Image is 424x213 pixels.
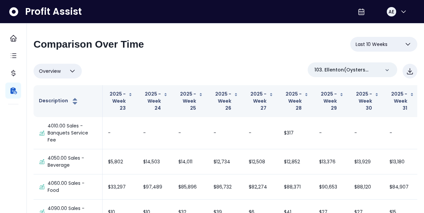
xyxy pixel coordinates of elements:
button: 2025 - Week 30 [354,91,379,112]
p: 4050.00 Sales - Beverage [48,155,97,169]
td: $85,896 [173,174,208,200]
p: 103. Ellenton(Oysters Rock) [314,66,380,73]
h2: Comparison Over Time [34,38,144,50]
td: $88,371 [279,174,314,200]
td: $317 [279,117,314,149]
td: - [314,117,349,149]
td: $13,180 [384,149,419,174]
td: $33,297 [103,174,138,200]
td: $14,011 [173,149,208,174]
td: $90,653 [314,174,349,200]
td: $82,274 [243,174,279,200]
td: $5,802 [103,149,138,174]
td: $12,508 [243,149,279,174]
td: - [138,117,173,149]
button: 2025 - Week 27 [249,91,273,112]
td: $84,907 [384,174,419,200]
td: - [173,117,208,149]
td: - [384,117,419,149]
button: 2025 - Week 24 [143,91,168,112]
span: Overview [39,67,61,75]
button: 2025 - Week 25 [178,91,203,112]
button: 2025 - Week 28 [284,91,308,112]
td: $12,734 [208,149,243,174]
td: $14,503 [138,149,173,174]
button: 2025 - Week 31 [389,91,414,112]
p: 4010.00 Sales - Banquets Service Fee [48,122,97,144]
td: $13,929 [349,149,384,174]
p: 4060.00 Sales - Food [48,180,97,194]
td: - [208,117,243,149]
button: 2025 - Week 26 [214,91,238,112]
td: - [349,117,384,149]
span: Last 10 Weeks [356,40,387,48]
span: Profit Assist [25,6,82,18]
td: $97,489 [138,174,173,200]
td: $86,732 [208,174,243,200]
button: 2025 - Week 23 [108,91,132,112]
td: - [103,117,138,149]
td: $88,120 [349,174,384,200]
td: $13,376 [314,149,349,174]
button: Description [39,97,79,105]
button: 2025 - Week 29 [319,91,344,112]
td: $12,852 [279,149,314,174]
td: - [243,117,279,149]
span: AE [388,8,394,15]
